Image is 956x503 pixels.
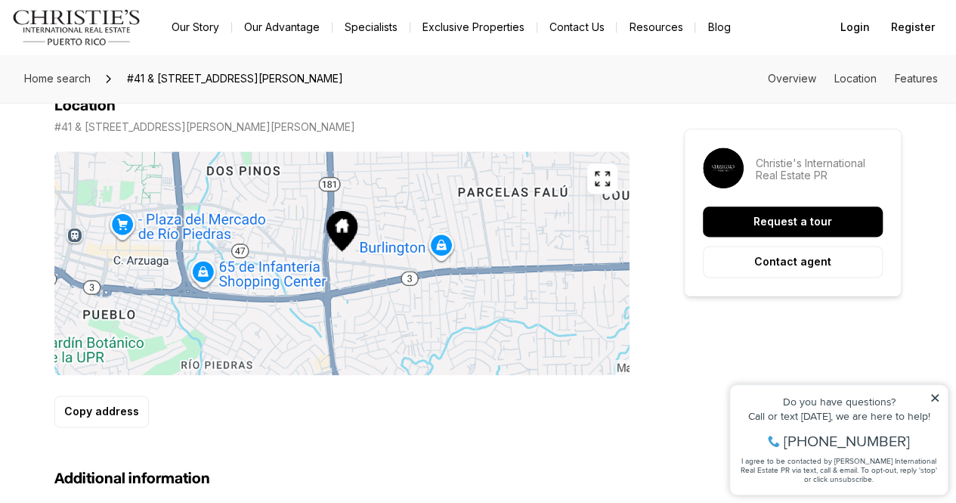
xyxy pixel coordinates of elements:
a: Specialists [333,17,410,38]
p: Request a tour [753,216,832,228]
button: Request a tour [703,206,883,237]
a: Exclusive Properties [410,17,537,38]
a: Skip to: Features [895,72,938,85]
nav: Page section menu [768,73,938,85]
a: Our Advantage [232,17,332,38]
a: Our Story [159,17,231,38]
p: #41 & [STREET_ADDRESS][PERSON_NAME][PERSON_NAME] [54,121,355,133]
a: Blog [695,17,742,38]
h4: Location [54,97,116,115]
a: Skip to: Location [834,72,877,85]
a: Skip to: Overview [768,72,816,85]
a: Home search [18,67,97,91]
p: Contact agent [754,256,831,268]
p: Christie's International Real Estate PR [756,157,883,182]
img: Map of #41 & 40 CALLE DE DIEGO, SAN JUAN PR, 00929 [54,151,630,375]
img: logo [12,9,141,45]
button: Login [831,12,879,42]
span: #41 & [STREET_ADDRESS][PERSON_NAME] [121,67,349,91]
button: Copy address [54,396,149,427]
span: [PHONE_NUMBER] [62,71,188,86]
span: Home search [24,72,91,85]
span: Login [840,21,870,33]
button: Contact Us [537,17,616,38]
div: Do you have questions? [16,34,218,45]
span: Register [891,21,935,33]
a: Resources [617,17,695,38]
p: Copy address [64,405,139,418]
button: Register [882,12,944,42]
div: Call or text [DATE], we are here to help! [16,48,218,59]
button: Contact agent [703,246,883,278]
span: I agree to be contacted by [PERSON_NAME] International Real Estate PR via text, call & email. To ... [19,93,215,122]
h3: Additional information [54,470,630,488]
